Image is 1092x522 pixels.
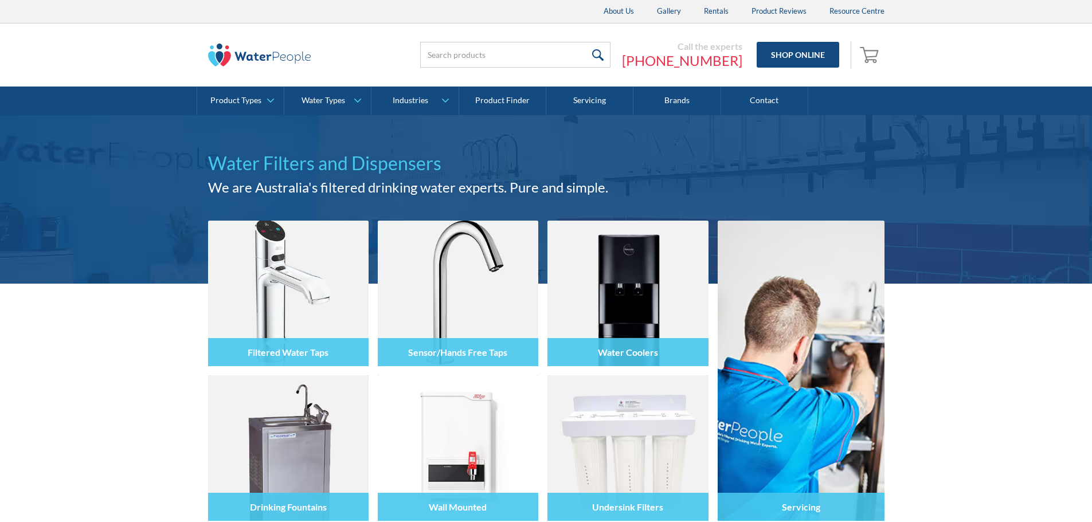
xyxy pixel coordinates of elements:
[408,347,507,358] h4: Sensor/Hands Free Taps
[459,87,546,115] a: Product Finder
[250,501,327,512] h4: Drinking Fountains
[757,42,839,68] a: Shop Online
[420,42,610,68] input: Search products
[197,87,284,115] a: Product Types
[284,87,371,115] a: Water Types
[378,375,538,521] img: Wall Mounted
[371,87,458,115] a: Industries
[860,45,882,64] img: shopping cart
[208,375,369,521] img: Drinking Fountains
[622,52,742,69] a: [PHONE_NUMBER]
[633,87,721,115] a: Brands
[547,375,708,521] img: Undersink Filters
[248,347,328,358] h4: Filtered Water Taps
[393,96,428,105] div: Industries
[302,96,345,105] div: Water Types
[718,221,884,521] a: Servicing
[598,347,658,358] h4: Water Coolers
[208,44,311,66] img: The Water People
[721,87,808,115] a: Contact
[592,501,663,512] h4: Undersink Filters
[378,221,538,366] img: Sensor/Hands Free Taps
[782,501,820,512] h4: Servicing
[210,96,261,105] div: Product Types
[857,41,884,69] a: Open empty cart
[622,41,742,52] div: Call the experts
[546,87,633,115] a: Servicing
[547,221,708,366] img: Water Coolers
[208,221,369,366] img: Filtered Water Taps
[429,501,487,512] h4: Wall Mounted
